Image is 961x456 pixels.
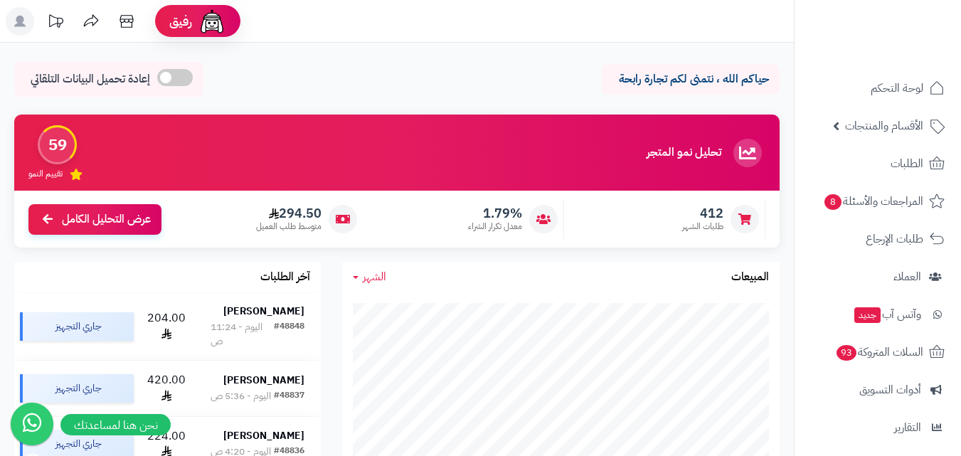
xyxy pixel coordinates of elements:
[62,211,151,228] span: عرض التحليل الكامل
[803,222,952,256] a: طلبات الإرجاع
[894,418,921,438] span: التقارير
[871,78,923,98] span: لوحة التحكم
[468,206,522,221] span: 1.79%
[260,271,310,284] h3: آخر الطلبات
[38,7,73,39] a: تحديثات المنصة
[866,229,923,249] span: طلبات الإرجاع
[468,221,522,233] span: معدل تكرار الشراء
[731,271,769,284] h3: المبيعات
[803,410,952,445] a: التقارير
[803,147,952,181] a: الطلبات
[803,184,952,218] a: المراجعات والأسئلة8
[864,23,947,53] img: logo-2.png
[223,304,304,319] strong: [PERSON_NAME]
[256,221,322,233] span: متوسط طلب العميل
[211,320,274,349] div: اليوم - 11:24 ص
[353,269,386,285] a: الشهر
[893,267,921,287] span: العملاء
[803,260,952,294] a: العملاء
[803,335,952,369] a: السلات المتروكة93
[823,191,923,211] span: المراجعات والأسئلة
[256,206,322,221] span: 294.50
[223,373,304,388] strong: [PERSON_NAME]
[891,154,923,174] span: الطلبات
[803,373,952,407] a: أدوات التسويق
[20,374,134,403] div: جاري التجهيز
[682,221,723,233] span: طلبات الشهر
[803,297,952,332] a: وآتس آبجديد
[198,7,226,36] img: ai-face.png
[274,389,304,403] div: #48837
[859,380,921,400] span: أدوات التسويق
[211,389,271,403] div: اليوم - 5:36 ص
[824,193,842,211] span: 8
[28,168,63,180] span: تقييم النمو
[31,71,150,88] span: إعادة تحميل البيانات التلقائي
[803,71,952,105] a: لوحة التحكم
[845,116,923,136] span: الأقسام والمنتجات
[854,307,881,323] span: جديد
[274,320,304,349] div: #48848
[612,71,769,88] p: حياكم الله ، نتمنى لكم تجارة رابحة
[363,268,386,285] span: الشهر
[223,428,304,443] strong: [PERSON_NAME]
[853,304,921,324] span: وآتس آب
[139,293,194,360] td: 204.00
[139,361,194,416] td: 420.00
[28,204,161,235] a: عرض التحليل الكامل
[836,344,857,361] span: 93
[835,342,923,362] span: السلات المتروكة
[682,206,723,221] span: 412
[169,13,192,30] span: رفيق
[647,147,721,159] h3: تحليل نمو المتجر
[20,312,134,341] div: جاري التجهيز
